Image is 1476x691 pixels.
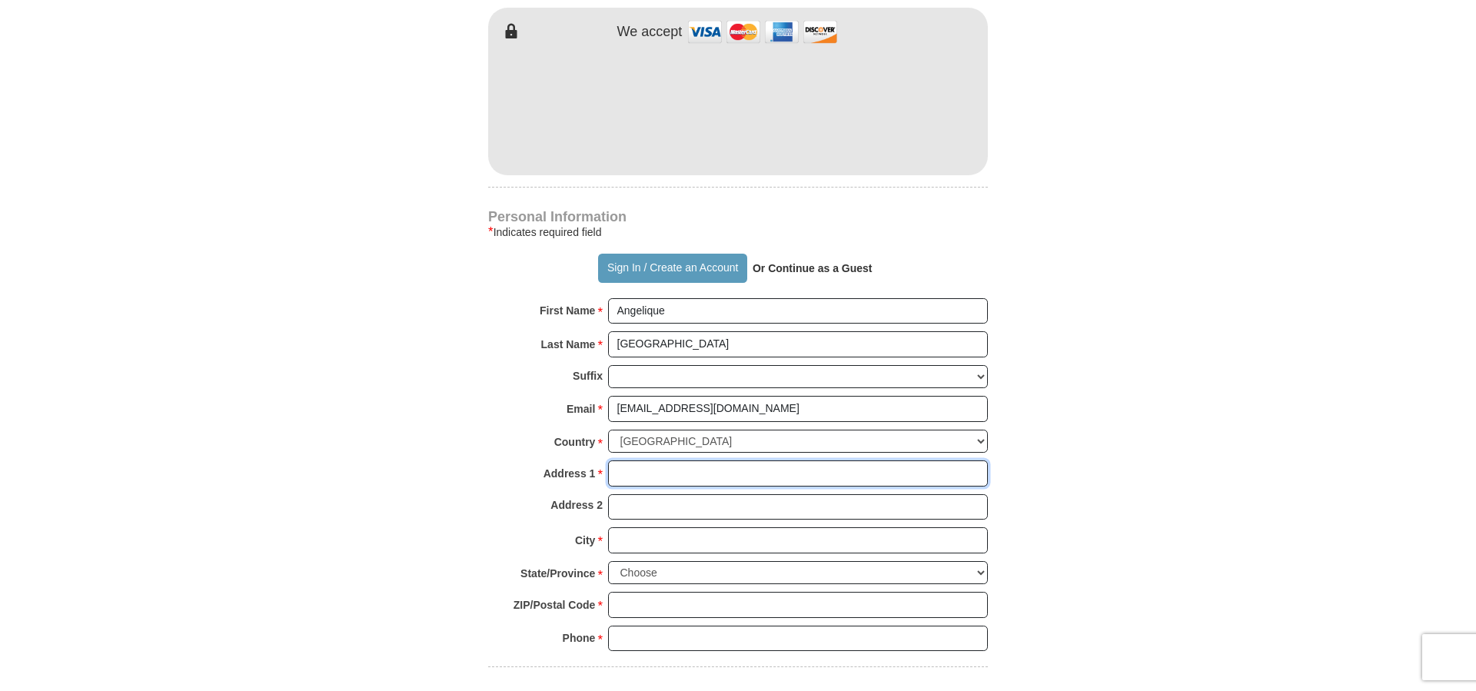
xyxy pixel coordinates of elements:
strong: Address 1 [544,463,596,484]
h4: Personal Information [488,211,988,223]
img: credit cards accepted [686,15,839,48]
strong: Suffix [573,365,603,387]
strong: First Name [540,300,595,321]
strong: Last Name [541,334,596,355]
div: Indicates required field [488,223,988,241]
button: Sign In / Create an Account [598,254,746,283]
strong: Country [554,431,596,453]
strong: Email [567,398,595,420]
h4: We accept [617,24,683,41]
strong: Address 2 [550,494,603,516]
strong: State/Province [520,563,595,584]
strong: Phone [563,627,596,649]
strong: Or Continue as a Guest [753,262,873,274]
strong: ZIP/Postal Code [514,594,596,616]
strong: City [575,530,595,551]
